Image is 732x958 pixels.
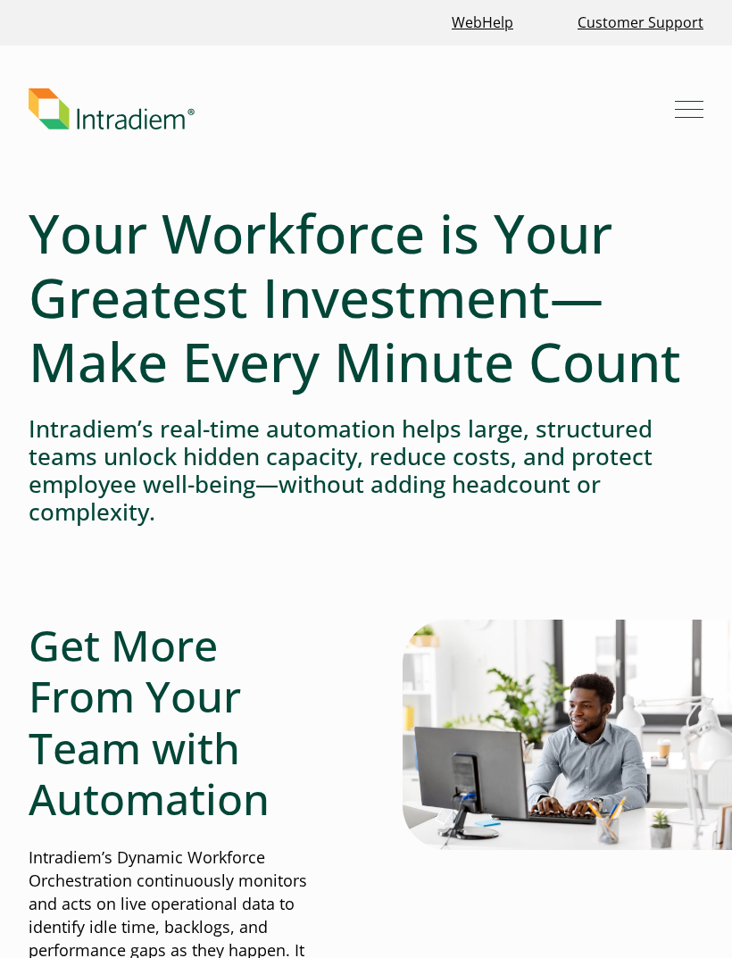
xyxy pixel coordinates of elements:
a: Link opens in a new window [445,4,520,42]
img: Man typing on computer with real-time automation [403,620,732,851]
button: Mobile Navigation Button [675,95,703,123]
h4: Intradiem’s real-time automation helps large, structured teams unlock hidden capacity, reduce cos... [29,415,703,527]
h1: Your Workforce is Your Greatest Investment—Make Every Minute Count [29,201,703,394]
a: Link to homepage of Intradiem [29,88,675,129]
h2: Get More From Your Team with Automation [29,620,329,825]
img: Intradiem [29,88,195,129]
a: Customer Support [570,4,711,42]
